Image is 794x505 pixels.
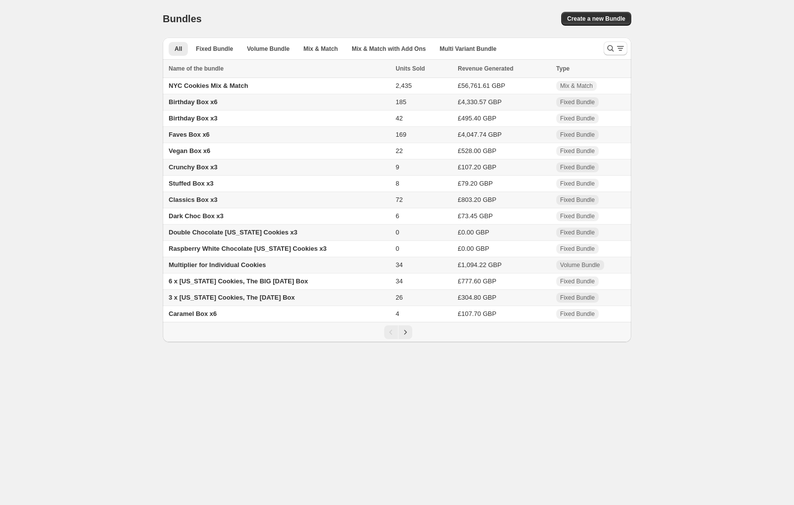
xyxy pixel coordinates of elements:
span: £777.60 GBP [458,277,496,285]
button: Next [398,325,412,339]
span: 22 [396,147,402,155]
span: Fixed Bundle [560,147,595,155]
span: Volume Bundle [247,45,289,53]
span: £0.00 GBP [458,245,489,252]
span: Volume Bundle [560,261,600,269]
span: 0 [396,245,399,252]
span: £528.00 GBP [458,147,496,155]
span: Birthday Box x6 [169,98,217,106]
span: Raspberry White Chocolate [US_STATE] Cookies x3 [169,245,326,252]
span: Caramel Box x6 [169,310,217,317]
span: £56,761.61 GBP [458,82,505,89]
div: Name of the bundle [169,64,390,74]
span: Vegan Box x6 [169,147,211,155]
span: £4,047.74 GBP [458,131,502,138]
span: 72 [396,196,402,203]
span: Multiplier for Individual Cookies [169,261,266,269]
span: Birthday Box x3 [169,115,217,122]
span: £107.70 GBP [458,310,496,317]
span: 34 [396,261,402,269]
span: Fixed Bundle [560,310,595,318]
span: Faves Box x6 [169,131,210,138]
span: Units Sold [396,64,425,74]
span: Mix & Match [560,82,593,90]
span: Fixed Bundle [560,98,595,106]
span: NYC Cookies Mix & Match [169,82,248,89]
span: £304.80 GBP [458,294,496,301]
button: Units Sold [396,64,434,74]
span: Fixed Bundle [560,277,595,285]
span: 8 [396,180,399,187]
span: Fixed Bundle [560,212,595,220]
span: 3 x [US_STATE] Cookies, The [DATE] Box [169,294,295,301]
button: Revenue Generated [458,64,523,74]
nav: Pagination [163,322,631,342]
span: 26 [396,294,402,301]
span: £4,330.57 GBP [458,98,502,106]
span: 6 [396,212,399,220]
span: Fixed Bundle [560,294,595,302]
button: Create a new Bundle [561,12,631,26]
span: Crunchy Box x3 [169,163,217,171]
span: Stuffed Box x3 [169,180,214,187]
h1: Bundles [163,13,202,25]
span: £0.00 GBP [458,229,489,236]
span: Mix & Match with Add Ons [352,45,426,53]
span: 34 [396,277,402,285]
button: Search and filter results [604,41,627,55]
span: 185 [396,98,406,106]
span: Fixed Bundle [560,245,595,253]
span: Create a new Bundle [567,15,625,23]
span: Fixed Bundle [560,196,595,204]
span: 4 [396,310,399,317]
span: Multi Variant Bundle [439,45,496,53]
span: Fixed Bundle [560,131,595,139]
span: Double Chocolate [US_STATE] Cookies x3 [169,229,297,236]
span: Classics Box x3 [169,196,217,203]
span: Fixed Bundle [196,45,233,53]
span: 42 [396,115,402,122]
span: Dark Choc Box x3 [169,212,223,220]
span: Mix & Match [303,45,338,53]
div: Type [556,64,625,74]
span: £495.40 GBP [458,115,496,122]
span: All [175,45,182,53]
span: Fixed Bundle [560,229,595,236]
span: £107.20 GBP [458,163,496,171]
span: Fixed Bundle [560,163,595,171]
span: Fixed Bundle [560,180,595,188]
span: £73.45 GBP [458,212,493,220]
span: £1,094.22 GBP [458,261,502,269]
span: Revenue Generated [458,64,513,74]
span: 0 [396,229,399,236]
span: 2,435 [396,82,412,89]
span: Fixed Bundle [560,115,595,122]
span: £803.20 GBP [458,196,496,203]
span: £79.20 GBP [458,180,493,187]
span: 9 [396,163,399,171]
span: 6 x [US_STATE] Cookies, The BIG [DATE] Box [169,277,308,285]
span: 169 [396,131,406,138]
